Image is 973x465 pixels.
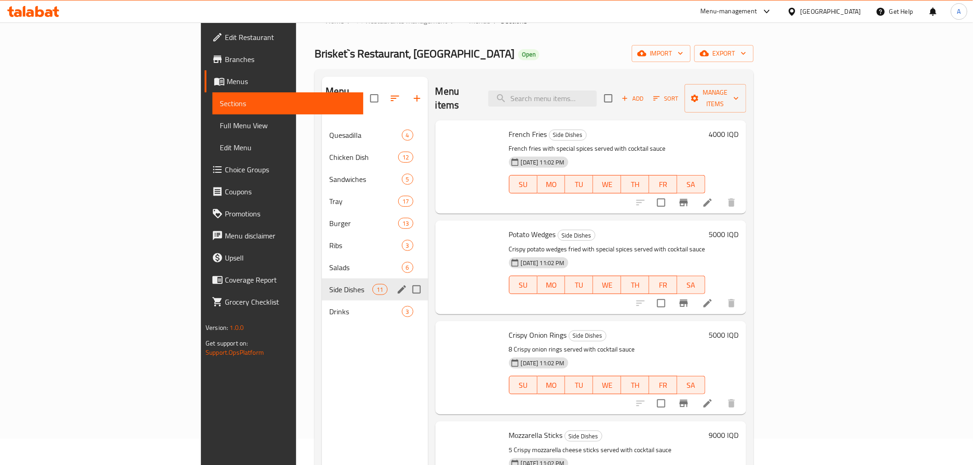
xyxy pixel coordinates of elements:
div: Salads6 [322,256,428,278]
h6: 5000 IQD [709,228,739,241]
button: delete [721,192,743,214]
button: TH [621,175,649,193]
span: Drinks [329,306,402,317]
a: Menus [205,70,363,92]
span: SA [681,379,702,392]
a: Edit menu item [702,298,713,309]
span: TU [569,178,590,191]
span: Tray [329,196,398,207]
span: Add [620,93,645,104]
button: SU [509,376,538,394]
span: Menus [469,15,490,26]
span: SA [681,278,702,292]
span: 1.0.0 [229,322,244,334]
span: Edit Menu [220,142,356,153]
div: Burger13 [322,212,428,234]
div: Drinks3 [322,301,428,323]
span: TH [625,278,646,292]
p: French fries with special spices served with cocktail sauce [509,143,705,154]
span: Sort items [647,91,685,106]
span: Get support on: [206,337,248,349]
span: Open [518,51,539,58]
a: Grocery Checklist [205,291,363,313]
span: Quesadilla [329,130,402,141]
span: Side Dishes [558,230,595,241]
span: SU [513,379,534,392]
span: Select to update [652,294,671,313]
span: Promotions [225,208,356,219]
span: Version: [206,322,228,334]
div: Side Dishes [565,431,602,442]
span: MO [541,178,562,191]
span: 6 [402,263,413,272]
button: Add section [406,87,428,109]
span: export [702,48,746,59]
span: 3 [402,241,413,250]
button: SA [677,175,705,193]
button: MO [538,175,566,193]
a: Choice Groups [205,159,363,181]
span: FR [653,178,674,191]
span: SA [681,178,702,191]
span: Potato Wedges [509,227,556,241]
button: delete [721,292,743,314]
button: MO [538,376,566,394]
div: Side Dishes11edit [322,278,428,301]
button: WE [593,175,621,193]
button: MO [538,276,566,294]
span: Sandwiches [329,174,402,185]
button: SA [677,376,705,394]
span: TH [625,178,646,191]
p: 8 Crispy onion rings served with cocktail sauce [509,344,705,355]
button: delete [721,392,743,414]
div: Ribs3 [322,234,428,256]
button: TU [565,276,593,294]
button: FR [649,276,677,294]
span: SU [513,278,534,292]
span: Select to update [652,394,671,413]
button: TU [565,175,593,193]
a: Upsell [205,247,363,269]
h2: Menu items [435,85,477,112]
button: SU [509,276,538,294]
div: Menu-management [701,6,757,17]
span: Upsell [225,252,356,263]
button: Branch-specific-item [673,192,695,214]
button: Branch-specific-item [673,292,695,314]
span: Salads [329,262,402,273]
div: items [402,174,413,185]
span: [DATE] 11:02 PM [517,158,568,167]
a: Branches [205,48,363,70]
span: [DATE] 11:02 PM [517,359,568,368]
span: TH [625,379,646,392]
h6: 5000 IQD [709,329,739,341]
span: 11 [373,285,387,294]
a: Edit Restaurant [205,26,363,48]
span: Select to update [652,193,671,212]
a: Support.OpsPlatform [206,346,264,358]
span: TU [569,278,590,292]
span: Burger [329,218,398,229]
span: French Fries [509,127,547,141]
button: Add [618,91,647,106]
span: TU [569,379,590,392]
span: Select section [599,89,618,108]
span: Sort [653,93,679,104]
div: Sandwiches5 [322,168,428,190]
span: 12 [399,153,412,162]
div: Tray17 [322,190,428,212]
a: Coverage Report [205,269,363,291]
li: / [494,15,497,26]
div: items [398,196,413,207]
span: [DATE] 11:02 PM [517,259,568,267]
button: Manage items [685,84,746,113]
span: WE [597,278,618,292]
button: SU [509,175,538,193]
div: [GEOGRAPHIC_DATA] [801,6,861,17]
span: Crispy Onion Rings [509,328,567,342]
span: 3 [402,307,413,316]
